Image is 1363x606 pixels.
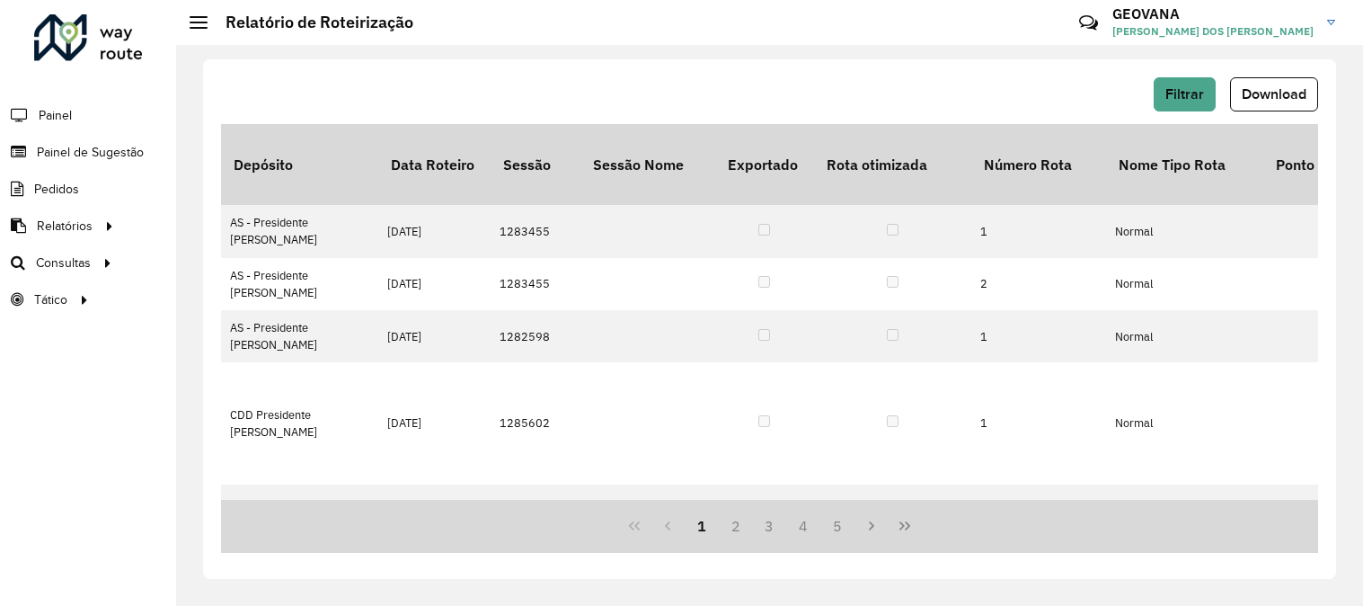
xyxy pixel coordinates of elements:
td: 1 [971,205,1106,257]
h2: Relatório de Roteirização [208,13,413,32]
td: Normal [1106,310,1263,362]
td: [DATE] [378,485,491,572]
span: Download [1242,86,1306,102]
th: Nome Tipo Rota [1106,124,1263,205]
td: [DATE] [378,310,491,362]
span: Consultas [36,254,91,272]
td: 1282598 [491,310,580,362]
span: Painel de Sugestão [37,143,144,162]
td: 1 [971,310,1106,362]
span: Painel [39,106,72,125]
td: CDD Presidente [PERSON_NAME] [221,362,378,484]
td: [DATE] [378,362,491,484]
td: 1283455 [491,205,580,257]
td: CDD Presidente [PERSON_NAME] [221,485,378,572]
button: 5 [820,509,854,543]
span: Relatórios [37,217,93,236]
th: Exportado [715,124,814,205]
td: AS - Presidente [PERSON_NAME] [221,205,378,257]
span: [PERSON_NAME] DOS [PERSON_NAME] [1112,23,1314,40]
th: Data Roteiro [378,124,491,205]
button: 4 [786,509,820,543]
button: Last Page [888,509,922,543]
td: Normal [1106,362,1263,484]
td: AS - Presidente [PERSON_NAME] [221,258,378,310]
button: 2 [719,509,753,543]
span: Pedidos [34,180,79,199]
td: 1 [971,362,1106,484]
span: Tático [34,290,67,309]
h3: GEOVANA [1112,5,1314,22]
td: 1285602 [491,485,580,572]
td: Normal [1106,205,1263,257]
td: [DATE] [378,258,491,310]
th: Sessão [491,124,580,205]
td: 2 [971,258,1106,310]
td: 1283455 [491,258,580,310]
button: 1 [685,509,719,543]
a: Contato Rápido [1069,4,1108,42]
td: AS - Presidente [PERSON_NAME] [221,310,378,362]
td: 2 [971,485,1106,572]
button: 3 [753,509,787,543]
span: Filtrar [1165,86,1204,102]
button: Filtrar [1154,77,1216,111]
th: Rota otimizada [814,124,971,205]
button: Next Page [854,509,889,543]
td: 1285602 [491,362,580,484]
td: [DATE] [378,205,491,257]
th: Número Rota [971,124,1106,205]
th: Depósito [221,124,378,205]
td: Normal [1106,485,1263,572]
button: Download [1230,77,1318,111]
th: Sessão Nome [580,124,715,205]
td: Normal [1106,258,1263,310]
